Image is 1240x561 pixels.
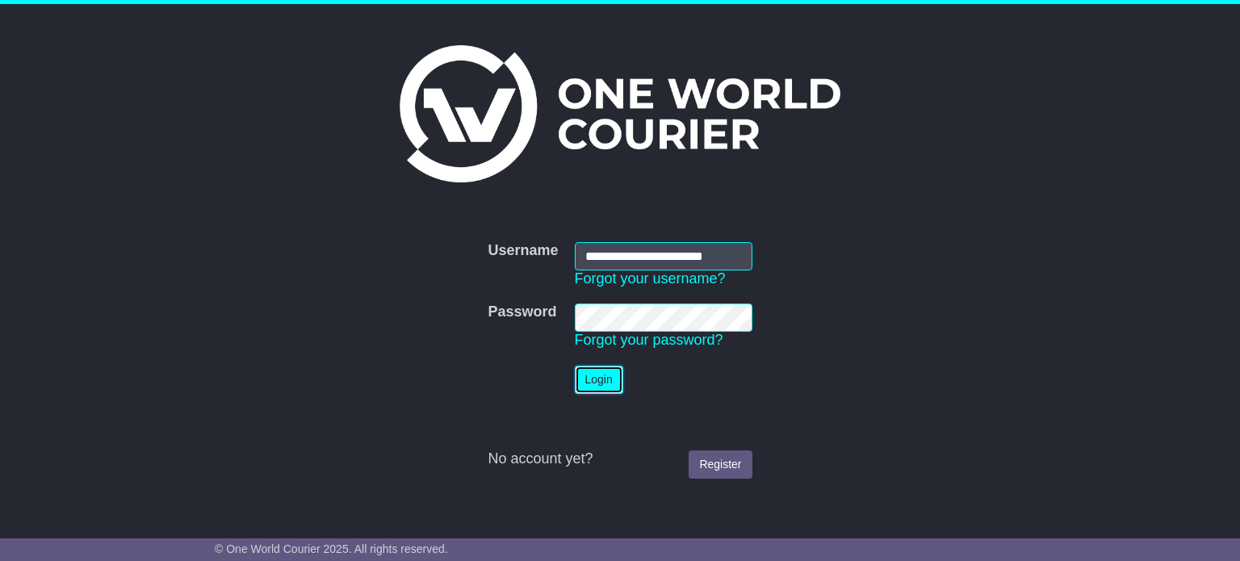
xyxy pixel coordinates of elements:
button: Login [575,366,623,394]
span: © One World Courier 2025. All rights reserved. [215,542,448,555]
label: Password [488,304,556,321]
label: Username [488,242,558,260]
img: One World [400,45,840,182]
a: Forgot your password? [575,332,723,348]
a: Register [689,450,752,479]
div: No account yet? [488,450,752,468]
a: Forgot your username? [575,270,726,287]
